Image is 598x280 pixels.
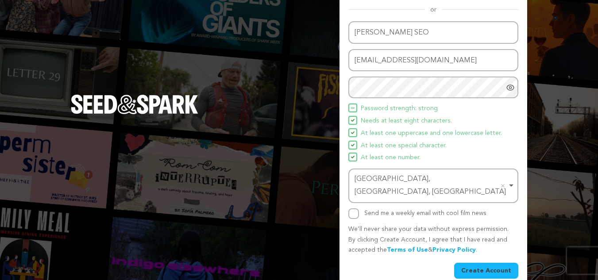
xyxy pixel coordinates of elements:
span: Password strength: strong [361,104,438,114]
label: Send me a weekly email with cool film news [364,210,486,216]
img: Seed&Spark Icon [351,106,355,110]
button: Remove item: 'ChIJOwg_06VPwokRYv534QaPC8g' [498,181,507,190]
a: Seed&Spark Homepage [71,95,198,132]
span: At least one number. [361,153,421,163]
img: Seed&Spark Icon [351,155,355,159]
a: Terms of Use [387,247,428,253]
span: Needs at least eight characters. [361,116,452,127]
button: Create Account [454,263,518,279]
p: We’ll never share your data without express permission. By clicking Create Account, I agree that ... [348,224,518,256]
img: Seed&Spark Icon [351,131,355,134]
a: Show password as plain text. Warning: this will display your password on the screen. [506,83,515,92]
img: Seed&Spark Icon [351,119,355,122]
img: Seed&Spark Logo [71,95,198,114]
img: Seed&Spark Icon [351,143,355,147]
a: Privacy Policy [432,247,476,253]
div: [GEOGRAPHIC_DATA], [GEOGRAPHIC_DATA], [GEOGRAPHIC_DATA] [355,173,507,199]
input: Email address [348,49,518,72]
input: Name [348,21,518,44]
span: At least one special character. [361,141,447,151]
span: or [425,5,442,14]
span: At least one uppercase and one lowercase letter. [361,128,502,139]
